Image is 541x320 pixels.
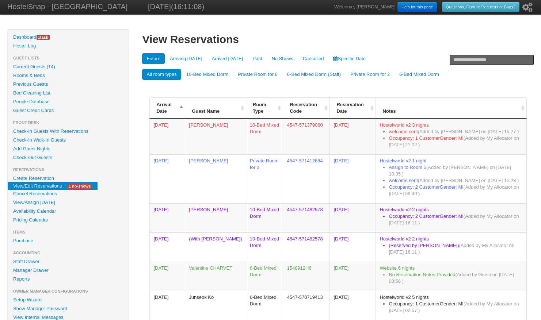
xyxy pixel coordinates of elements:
th: Notes: activate to sort column ascending [376,98,526,119]
h1: View Reservations [142,33,534,46]
td: 10-Bed Mixed Dorm [246,119,283,154]
span: 0:00 [153,158,168,163]
a: Setup Wizard [8,296,129,304]
td: 4547-571379060 [283,119,329,154]
a: People Database [8,97,129,106]
a: 10-Bed Mixed Dorm [182,69,233,80]
a: Specific Date [329,53,370,64]
li: Occupancy: 1 CustomerGender: MI [389,301,523,314]
th: Arrival Date: activate to sort column descending [149,98,185,119]
a: Cancelled [298,53,328,64]
li: Occupancy: 2 CustomerGender: MI [389,213,523,226]
span: (Added by [PERSON_NAME] on [DATE] 15:28 ) [418,178,519,183]
li: Assign to Room 5 [389,164,523,177]
a: Availability Calendar [8,207,129,216]
td: Hostelworld v2 5 nights [376,291,526,320]
th: Reservation Date: activate to sort column ascending [329,98,376,119]
a: Cancel Reservations [8,189,129,198]
a: Private Room for 6 [233,69,282,80]
a: Future [142,53,165,64]
span: (Added by [PERSON_NAME] on [DATE] 10:35 ) [389,165,511,177]
li: welcome sent [389,128,523,135]
a: Arrived [DATE] [207,53,248,64]
td: Website 6 nights [376,262,526,291]
th: Reservation Code: activate to sort column ascending [283,98,329,119]
span: 0:00 [153,122,168,128]
a: Create Reservation [8,174,129,183]
span: 21:00 [153,265,168,271]
a: Guest Credit Cards [8,106,129,115]
td: [DATE] [329,232,376,262]
a: Check-In Walk-In Guests [8,136,129,144]
a: 6-Bed Mixed Dorm [395,69,443,80]
td: [DATE] [329,203,376,232]
span: (Added by [PERSON_NAME] on [DATE] 15:27 ) [418,129,519,134]
a: Arriving [DATE] [165,53,207,64]
span: 1 no-shows [67,184,92,189]
a: Help for this page [397,2,437,12]
td: Junseok Ko [185,291,245,320]
td: Private Room for 2 [246,154,283,203]
a: Staff Drawer [8,257,129,266]
a: Private Room for 2 [346,69,394,80]
td: [PERSON_NAME] [185,119,245,154]
td: 4547-571482578 [283,203,329,232]
a: No Shows [267,53,297,64]
a: 1 no-shows [62,182,98,190]
i: Setup Wizard [522,3,533,12]
li: Occupancy: 2 CustomerGender: MI [389,184,523,197]
td: 1548912H6 [283,262,329,291]
td: 10-Bed Mixed Dorm [246,203,283,232]
td: Valentine CHARVET [185,262,245,291]
span: 0:00 [153,236,168,242]
a: Hostel Log [8,42,129,50]
span: task [37,35,50,40]
span: 0:00 [153,207,168,212]
a: Check-Out Guests [8,153,129,162]
td: (With [PERSON_NAME]) [185,232,245,262]
li: Reservations [8,165,129,174]
td: 10-Bed Mixed Dorm [246,232,283,262]
a: Current Guests (14) [8,62,129,71]
li: Owner Manager Configurations [8,287,129,296]
a: Add Guest Nights [8,144,129,153]
a: Previous Guests [8,80,129,89]
li: (Reserved by [PERSON_NAME]) [389,242,523,255]
a: Check-In Guests With Reservations [8,127,129,136]
td: Hostelworld v2 1 night [376,154,526,203]
td: 4547-571482578 [283,232,329,262]
td: [PERSON_NAME] [185,203,245,232]
td: Hostelworld v2 2 nights [376,203,526,232]
li: welcome sent [389,177,523,184]
span: 0:00 [153,294,168,300]
td: [DATE] [329,262,376,291]
th: Room Type: activate to sort column ascending [246,98,283,119]
td: Hostelworld v2 3 nights [376,119,526,154]
a: 6-Bed Mixed Dorm (Staff) [283,69,345,80]
a: Rooms & Beds [8,71,129,80]
a: Show Manager Password [8,304,129,313]
a: Manager Drawer [8,266,129,275]
a: Questions, Feature Requests or Bugs? [442,2,519,12]
a: Past [248,53,266,64]
th: Guest Name: activate to sort column ascending [185,98,245,119]
span: 1 [38,35,40,39]
a: All room types [142,69,181,80]
li: Guest Lists [8,54,129,62]
a: View/Edit Reservations [8,182,67,190]
a: View/Assign [DATE] [8,198,129,207]
td: 6-Bed Mixed Dorm [246,291,283,320]
td: [DATE] [329,119,376,154]
li: Occupancy: 1 CustomerGender: MI [389,135,523,148]
td: [DATE] [329,291,376,320]
td: [DATE] [329,154,376,203]
a: Bed Cleaning List [8,89,129,97]
a: Dashboard1task [8,33,129,42]
li: Accounting [8,248,129,257]
li: Items [8,228,129,236]
td: 4547-571412684 [283,154,329,203]
a: Purchase [8,236,129,245]
td: [PERSON_NAME] [185,154,245,203]
li: Front Desk [8,118,129,127]
td: 6-Bed Mixed Dorm [246,262,283,291]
